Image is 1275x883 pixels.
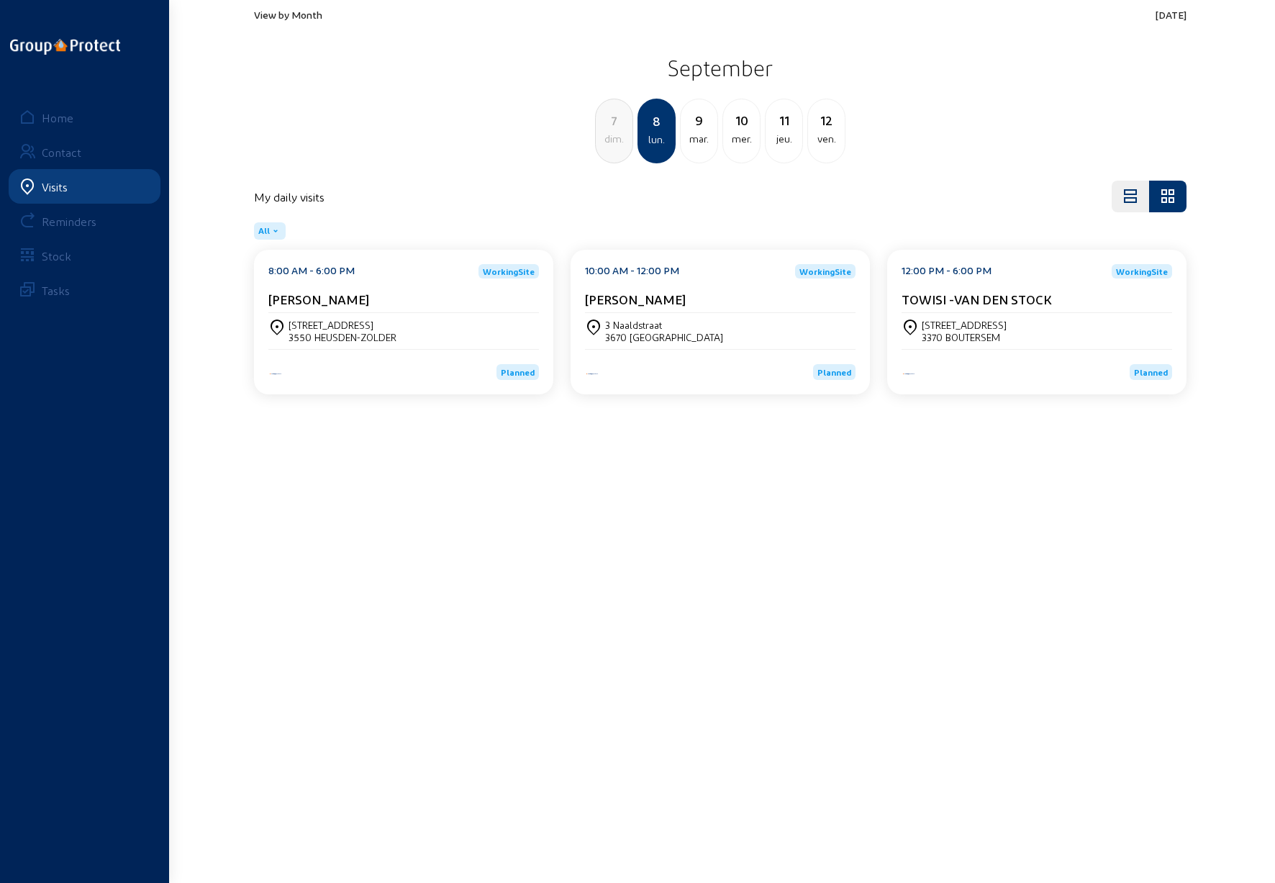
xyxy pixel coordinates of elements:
[808,110,845,130] div: 12
[902,372,916,376] img: Energy Protect HVAC
[681,130,717,148] div: mar.
[766,130,802,148] div: jeu.
[9,273,160,307] a: Tasks
[254,50,1186,86] h2: September
[268,372,283,376] img: Energy Protect HVAC
[9,100,160,135] a: Home
[605,319,723,331] div: 3 Naaldstraat
[639,111,674,131] div: 8
[9,204,160,238] a: Reminders
[799,267,851,276] span: WorkingSite
[681,110,717,130] div: 9
[42,180,68,194] div: Visits
[902,264,992,279] div: 12:00 PM - 6:00 PM
[501,367,535,377] span: Planned
[268,264,355,279] div: 8:00 AM - 6:00 PM
[922,319,1007,331] div: [STREET_ADDRESS]
[766,110,802,130] div: 11
[268,291,369,307] cam-card-title: [PERSON_NAME]
[42,249,71,263] div: Stock
[585,372,599,376] img: Energy Protect HVAC
[605,331,723,343] div: 3670 [GEOGRAPHIC_DATA]
[596,110,632,130] div: 7
[289,319,396,331] div: [STREET_ADDRESS]
[254,9,322,21] span: View by Month
[723,110,760,130] div: 10
[922,331,1007,343] div: 3370 BOUTERSEM
[254,190,325,204] h4: My daily visits
[9,169,160,204] a: Visits
[1116,267,1168,276] span: WorkingSite
[483,267,535,276] span: WorkingSite
[42,214,96,228] div: Reminders
[585,291,686,307] cam-card-title: [PERSON_NAME]
[42,284,70,297] div: Tasks
[10,39,120,55] img: logo-oneline.png
[42,145,81,159] div: Contact
[808,130,845,148] div: ven.
[817,367,851,377] span: Planned
[723,130,760,148] div: mer.
[42,111,73,124] div: Home
[258,225,270,237] span: All
[902,291,1052,307] cam-card-title: TOWISI -VAN DEN STOCK
[1134,367,1168,377] span: Planned
[289,331,396,343] div: 3550 HEUSDEN-ZOLDER
[585,264,679,279] div: 10:00 AM - 12:00 PM
[596,130,632,148] div: dim.
[9,238,160,273] a: Stock
[9,135,160,169] a: Contact
[639,131,674,148] div: lun.
[1156,9,1186,21] span: [DATE]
